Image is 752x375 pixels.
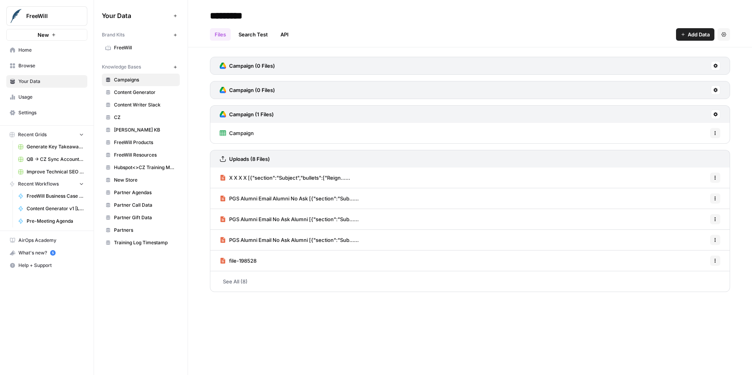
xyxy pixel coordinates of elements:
[114,189,176,196] span: Partner Agendas
[229,236,359,244] span: PGS Alumni Email No Ask Alumni [{"section":"Sub......
[229,129,254,137] span: Campaign
[210,28,231,41] a: Files
[676,28,714,41] button: Add Data
[210,271,730,292] a: See All (8)
[14,190,87,202] a: FreeWill Business Case Generator v2
[27,218,84,225] span: Pre-Meeting Agenda
[220,106,274,123] a: Campaign (1 Files)
[114,139,176,146] span: FreeWill Products
[14,141,87,153] a: Generate Key Takeaways from Webinar Transcripts
[276,28,293,41] a: API
[102,149,180,161] a: FreeWill Resources
[102,11,170,20] span: Your Data
[234,28,273,41] a: Search Test
[114,227,176,234] span: Partners
[220,57,275,74] a: Campaign (0 Files)
[6,259,87,272] button: Help + Support
[220,188,359,209] a: PGS Alumni Email Alumni No Ask [{"section":"Sub......
[102,63,141,70] span: Knowledge Bases
[14,202,87,215] a: Content Generator v1 [LIVE]
[6,178,87,190] button: Recent Workflows
[220,150,270,168] a: Uploads (8 Files)
[18,262,84,269] span: Help + Support
[9,9,23,23] img: FreeWill Logo
[18,94,84,101] span: Usage
[27,168,84,175] span: Improve Technical SEO for Page
[114,101,176,108] span: Content Writer Slack
[18,47,84,54] span: Home
[18,237,84,244] span: AirOps Academy
[102,41,180,54] a: FreeWill
[114,114,176,121] span: CZ
[220,230,359,250] a: PGS Alumni Email No Ask Alumni [{"section":"Sub......
[6,247,87,259] button: What's new? 5
[27,193,84,200] span: FreeWill Business Case Generator v2
[220,209,359,229] a: PGS Alumni Email No Ask Alumni [{"section":"Sub......
[18,180,59,187] span: Recent Workflows
[102,124,180,136] a: [PERSON_NAME] KB
[6,75,87,88] a: Your Data
[229,155,270,163] h3: Uploads (8 Files)
[229,174,350,182] span: X X X X [{"section":"Subject","bullets":["Reign......
[114,214,176,221] span: Partner Gift Data
[6,91,87,103] a: Usage
[114,202,176,209] span: Partner Call Data
[229,110,274,118] h3: Campaign (1 Files)
[220,123,254,143] a: Campaign
[102,86,180,99] a: Content Generator
[114,151,176,159] span: FreeWill Resources
[102,236,180,249] a: Training Log Timestamp
[102,224,180,236] a: Partners
[52,251,54,255] text: 5
[688,31,710,38] span: Add Data
[102,74,180,86] a: Campaigns
[18,131,47,138] span: Recent Grids
[102,99,180,111] a: Content Writer Slack
[220,251,257,271] a: file-198528
[114,239,176,246] span: Training Log Timestamp
[114,89,176,96] span: Content Generator
[229,215,359,223] span: PGS Alumni Email No Ask Alumni [{"section":"Sub......
[102,31,125,38] span: Brand Kits
[14,166,87,178] a: Improve Technical SEO for Page
[6,59,87,72] a: Browse
[14,215,87,227] a: Pre-Meeting Agenda
[102,211,180,224] a: Partner Gift Data
[102,174,180,186] a: New Store
[14,153,87,166] a: QB -> CZ Sync Account Matching
[102,186,180,199] a: Partner Agendas
[6,6,87,26] button: Workspace: FreeWill
[114,76,176,83] span: Campaigns
[114,44,176,51] span: FreeWill
[102,111,180,124] a: CZ
[220,81,275,99] a: Campaign (0 Files)
[220,168,350,188] a: X X X X [{"section":"Subject","bullets":["Reign......
[6,129,87,141] button: Recent Grids
[18,109,84,116] span: Settings
[50,250,56,256] a: 5
[18,62,84,69] span: Browse
[38,31,49,39] span: New
[6,29,87,41] button: New
[114,177,176,184] span: New Store
[18,78,84,85] span: Your Data
[27,143,84,150] span: Generate Key Takeaways from Webinar Transcripts
[102,136,180,149] a: FreeWill Products
[229,195,359,202] span: PGS Alumni Email Alumni No Ask [{"section":"Sub......
[27,156,84,163] span: QB -> CZ Sync Account Matching
[7,247,87,259] div: What's new?
[229,62,275,70] h3: Campaign (0 Files)
[6,106,87,119] a: Settings
[102,199,180,211] a: Partner Call Data
[114,126,176,133] span: [PERSON_NAME] KB
[229,86,275,94] h3: Campaign (0 Files)
[229,257,257,265] span: file-198528
[102,161,180,174] a: Hubspot<>CZ Training Mapping
[6,234,87,247] a: AirOps Academy
[114,164,176,171] span: Hubspot<>CZ Training Mapping
[26,12,74,20] span: FreeWill
[6,44,87,56] a: Home
[27,205,84,212] span: Content Generator v1 [LIVE]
